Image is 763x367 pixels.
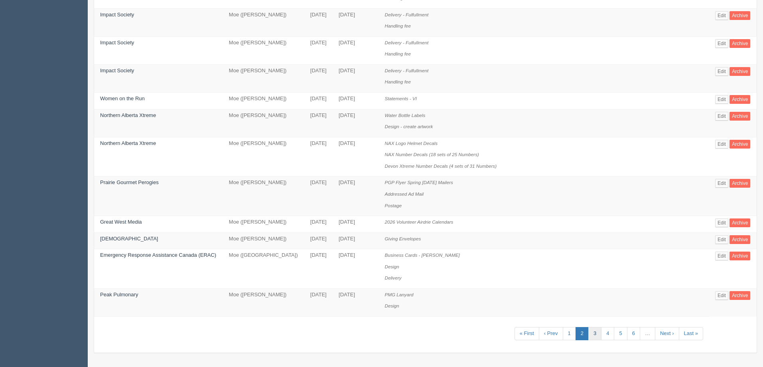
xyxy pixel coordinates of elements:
[223,64,304,92] td: Moe ([PERSON_NAME])
[304,232,333,249] td: [DATE]
[223,93,304,109] td: Moe ([PERSON_NAME])
[333,232,379,249] td: [DATE]
[304,137,333,177] td: [DATE]
[384,79,411,84] i: Handling fee
[640,327,655,340] a: …
[304,36,333,64] td: [DATE]
[100,219,142,225] a: Great West Media
[100,252,216,258] a: Emergency Response Assistance Canada (ERAC)
[729,67,750,76] a: Archive
[223,288,304,316] td: Moe ([PERSON_NAME])
[304,8,333,36] td: [DATE]
[333,216,379,233] td: [DATE]
[729,252,750,260] a: Archive
[223,137,304,177] td: Moe ([PERSON_NAME])
[627,327,640,340] a: 6
[100,95,145,101] a: Women on the Run
[384,236,421,241] i: Giving Envelopes
[384,191,424,196] i: Addressed Ad Mail
[384,219,453,224] i: 2026 Volunteer Airdrie Calendars
[384,252,459,258] i: Business Cards - [PERSON_NAME]
[679,327,703,340] a: Last »
[100,67,134,73] a: Impact Society
[304,93,333,109] td: [DATE]
[223,249,304,289] td: Moe ([GEOGRAPHIC_DATA])
[729,39,750,48] a: Archive
[515,327,539,340] a: « First
[614,327,627,340] a: 5
[384,180,453,185] i: PGP Flyer Spring [DATE] Mailers
[384,163,497,169] i: Devon Xtreme Number Decals (4 sets of 31 Numbers)
[384,264,399,269] i: Design
[729,218,750,227] a: Archive
[715,291,728,300] a: Edit
[715,218,728,227] a: Edit
[384,124,433,129] i: Design - create artwork
[384,40,428,45] i: Delivery - Fulfullment
[384,113,425,118] i: Water Bottle Labels
[715,140,728,149] a: Edit
[304,288,333,316] td: [DATE]
[100,40,134,46] a: Impact Society
[100,140,156,146] a: Northern Alberta Xtreme
[333,36,379,64] td: [DATE]
[384,203,402,208] i: Postage
[729,235,750,244] a: Archive
[100,292,138,298] a: Peak Pulmonary
[715,112,728,121] a: Edit
[304,64,333,92] td: [DATE]
[304,216,333,233] td: [DATE]
[729,112,750,121] a: Archive
[715,67,728,76] a: Edit
[655,327,679,340] a: Next ›
[384,96,417,101] i: Statements - VI
[384,68,428,73] i: Delivery - Fulfullment
[384,141,438,146] i: NAX Logo Helmet Decals
[333,288,379,316] td: [DATE]
[333,177,379,216] td: [DATE]
[223,36,304,64] td: Moe ([PERSON_NAME])
[715,11,728,20] a: Edit
[601,327,614,340] a: 4
[304,177,333,216] td: [DATE]
[223,177,304,216] td: Moe ([PERSON_NAME])
[100,236,158,242] a: [DEMOGRAPHIC_DATA]
[563,327,576,340] a: 1
[715,252,728,260] a: Edit
[384,152,479,157] i: NAX Number Decals (18 sets of 25 Numbers)
[729,95,750,104] a: Archive
[333,109,379,137] td: [DATE]
[223,216,304,233] td: Moe ([PERSON_NAME])
[333,93,379,109] td: [DATE]
[384,303,399,308] i: Design
[729,11,750,20] a: Archive
[576,327,589,340] a: 2
[333,137,379,177] td: [DATE]
[539,327,563,340] a: ‹ Prev
[384,51,411,56] i: Handling fee
[715,235,728,244] a: Edit
[223,109,304,137] td: Moe ([PERSON_NAME])
[715,39,728,48] a: Edit
[384,275,401,280] i: Delivery
[333,64,379,92] td: [DATE]
[588,327,601,340] a: 3
[384,23,411,28] i: Handling fee
[223,8,304,36] td: Moe ([PERSON_NAME])
[384,292,413,297] i: PMG Lanyard
[715,95,728,104] a: Edit
[729,140,750,149] a: Archive
[384,12,428,17] i: Delivery - Fulfullment
[333,249,379,289] td: [DATE]
[100,112,156,118] a: Northern Alberta Xtreme
[715,179,728,188] a: Edit
[304,109,333,137] td: [DATE]
[223,232,304,249] td: Moe ([PERSON_NAME])
[729,291,750,300] a: Archive
[304,249,333,289] td: [DATE]
[100,179,159,185] a: Prairie Gourmet Perogies
[333,8,379,36] td: [DATE]
[729,179,750,188] a: Archive
[100,12,134,18] a: Impact Society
